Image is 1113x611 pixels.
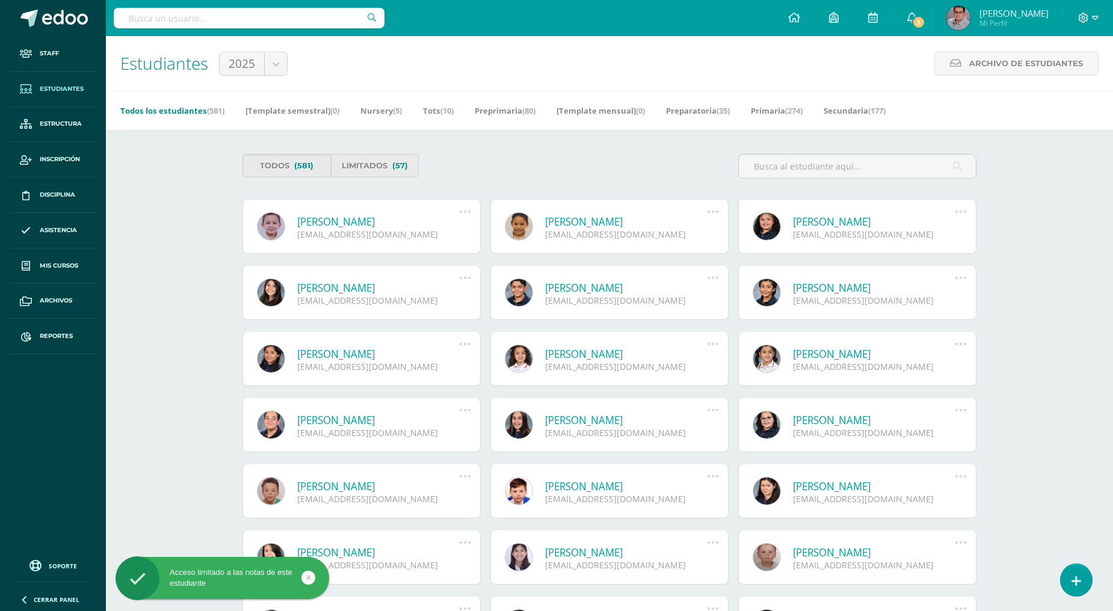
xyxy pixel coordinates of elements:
[40,155,80,164] span: Inscripción
[297,427,459,438] div: [EMAIL_ADDRESS][DOMAIN_NAME]
[331,154,419,177] a: Limitados(57)
[793,479,955,493] a: [PERSON_NAME]
[946,6,970,30] img: 49bf2ad755169fddcb80e080fcae1ab8.png
[793,427,955,438] div: [EMAIL_ADDRESS][DOMAIN_NAME]
[34,595,79,604] span: Cerrar panel
[40,261,78,271] span: Mis cursos
[297,361,459,372] div: [EMAIL_ADDRESS][DOMAIN_NAME]
[824,101,886,120] a: Secundaria(177)
[545,229,707,240] div: [EMAIL_ADDRESS][DOMAIN_NAME]
[392,155,408,177] span: (57)
[220,52,287,75] a: 2025
[116,567,329,589] div: Acceso limitado a las notas de este estudiante
[475,101,535,120] a: Preprimaria(80)
[545,413,707,427] a: [PERSON_NAME]
[545,361,707,372] div: [EMAIL_ADDRESS][DOMAIN_NAME]
[242,154,331,177] a: Todos(581)
[793,281,955,295] a: [PERSON_NAME]
[120,52,208,75] span: Estudiantes
[297,559,459,571] div: [EMAIL_ADDRESS][DOMAIN_NAME]
[40,84,84,94] span: Estudiantes
[40,331,73,341] span: Reportes
[10,177,96,213] a: Disciplina
[297,215,459,229] a: [PERSON_NAME]
[793,229,955,240] div: [EMAIL_ADDRESS][DOMAIN_NAME]
[545,215,707,229] a: [PERSON_NAME]
[556,101,645,120] a: [Template mensual](0)
[545,347,707,361] a: [PERSON_NAME]
[297,229,459,240] div: [EMAIL_ADDRESS][DOMAIN_NAME]
[40,190,75,200] span: Disciplina
[360,101,402,120] a: Nursery(5)
[793,215,955,229] a: [PERSON_NAME]
[793,347,955,361] a: [PERSON_NAME]
[10,36,96,72] a: Staff
[545,545,707,559] a: [PERSON_NAME]
[297,281,459,295] a: [PERSON_NAME]
[522,105,535,116] span: (80)
[545,493,707,505] div: [EMAIL_ADDRESS][DOMAIN_NAME]
[49,562,77,570] span: Soporte
[636,105,645,116] span: (0)
[440,105,454,116] span: (10)
[545,281,707,295] a: [PERSON_NAME]
[40,226,77,235] span: Asistencia
[297,295,459,306] div: [EMAIL_ADDRESS][DOMAIN_NAME]
[868,105,886,116] span: (177)
[393,105,402,116] span: (5)
[207,105,224,116] span: (581)
[297,545,459,559] a: [PERSON_NAME]
[40,49,59,58] span: Staff
[545,559,707,571] div: [EMAIL_ADDRESS][DOMAIN_NAME]
[717,105,730,116] span: (35)
[297,413,459,427] a: [PERSON_NAME]
[14,557,91,573] a: Soporte
[793,295,955,306] div: [EMAIL_ADDRESS][DOMAIN_NAME]
[229,52,255,75] span: 2025
[979,7,1049,19] span: [PERSON_NAME]
[793,493,955,505] div: [EMAIL_ADDRESS][DOMAIN_NAME]
[10,248,96,284] a: Mis cursos
[10,213,96,248] a: Asistencia
[969,52,1083,75] span: Archivo de Estudiantes
[739,155,976,178] input: Busca al estudiante aquí...
[979,18,1049,28] span: Mi Perfil
[10,283,96,319] a: Archivos
[40,296,72,305] span: Archivos
[793,545,955,559] a: [PERSON_NAME]
[114,8,384,28] input: Busca un usuario...
[10,319,96,354] a: Reportes
[793,413,955,427] a: [PERSON_NAME]
[793,361,955,372] div: [EMAIL_ADDRESS][DOMAIN_NAME]
[934,52,1099,75] a: Archivo de Estudiantes
[793,559,955,571] div: [EMAIL_ADDRESS][DOMAIN_NAME]
[40,119,82,129] span: Estructura
[545,427,707,438] div: [EMAIL_ADDRESS][DOMAIN_NAME]
[120,101,224,120] a: Todos los estudiantes(581)
[785,105,803,116] span: (274)
[297,493,459,505] div: [EMAIL_ADDRESS][DOMAIN_NAME]
[912,16,925,29] span: 3
[10,142,96,177] a: Inscripción
[545,479,707,493] a: [PERSON_NAME]
[751,101,803,120] a: Primaria(274)
[10,107,96,143] a: Estructura
[545,295,707,306] div: [EMAIL_ADDRESS][DOMAIN_NAME]
[297,479,459,493] a: [PERSON_NAME]
[423,101,454,120] a: Tots(10)
[297,347,459,361] a: [PERSON_NAME]
[10,72,96,107] a: Estudiantes
[294,155,313,177] span: (581)
[245,101,339,120] a: [Template semestral](0)
[666,101,730,120] a: Preparatoria(35)
[330,105,339,116] span: (0)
